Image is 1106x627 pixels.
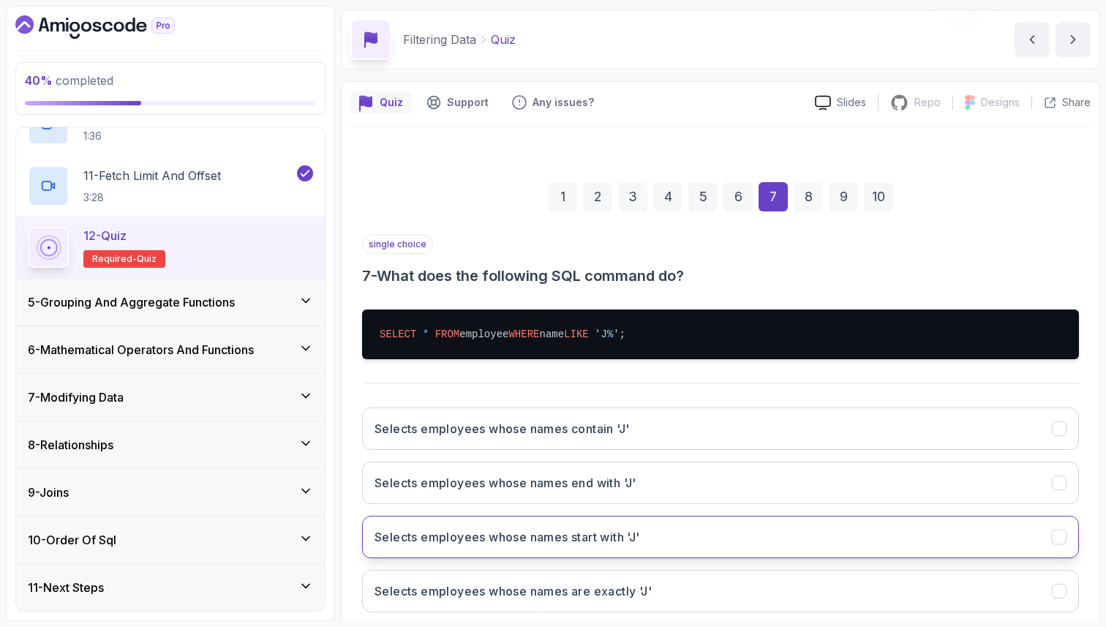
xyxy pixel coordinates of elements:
[653,182,682,211] div: 4
[618,182,647,211] div: 3
[25,73,53,88] span: 40 %
[137,253,157,265] span: quiz
[533,95,594,110] p: Any issues?
[829,182,858,211] div: 9
[362,516,1079,558] button: Selects employees whose names start with 'J'
[28,436,113,454] h3: 8 - Relationships
[380,328,416,340] span: SELECT
[16,279,325,326] button: 5-Grouping And Aggregate Functions
[583,182,612,211] div: 2
[688,182,718,211] div: 5
[981,95,1020,110] p: Designs
[16,421,325,468] button: 8-Relationships
[548,182,577,211] div: 1
[16,517,325,563] button: 10-Order Of Sql
[447,95,489,110] p: Support
[380,95,403,110] p: Quiz
[362,570,1079,612] button: Selects employees whose names are exactly 'J'
[435,328,460,340] span: FROM
[1015,22,1050,57] button: previous content
[491,31,516,48] p: Quiz
[362,408,1079,450] button: Selects employees whose names contain 'J'
[759,182,788,211] div: 7
[508,328,539,340] span: WHERE
[16,469,325,516] button: 9-Joins
[28,579,104,596] h3: 11 - Next Steps
[28,227,313,268] button: 12-QuizRequired-quiz
[375,528,640,546] h3: Selects employees whose names start with 'J'
[16,374,325,421] button: 7-Modifying Data
[16,326,325,373] button: 6-Mathematical Operators And Functions
[1062,95,1091,110] p: Share
[25,73,113,88] span: completed
[28,531,116,549] h3: 10 - Order Of Sql
[864,182,893,211] div: 10
[1056,22,1091,57] button: next content
[92,253,137,265] span: Required-
[375,474,636,492] h3: Selects employees whose names end with 'J'
[83,129,227,143] p: 1:36
[503,91,603,114] button: Feedback button
[362,462,1079,504] button: Selects employees whose names end with 'J'
[803,95,878,110] a: Slides
[362,266,1079,286] h3: 7 - What does the following SQL command do?
[28,388,124,406] h3: 7 - Modifying Data
[837,95,866,110] p: Slides
[15,15,208,39] a: Dashboard
[28,341,254,358] h3: 6 - Mathematical Operators And Functions
[350,91,412,114] button: quiz button
[83,190,221,205] p: 3:28
[403,31,476,48] p: Filtering Data
[362,309,1079,359] pre: employee name ;
[83,227,127,244] p: 12 - Quiz
[914,95,941,110] p: Repo
[375,582,652,600] h3: Selects employees whose names are exactly 'J'
[362,235,433,254] p: single choice
[83,167,221,184] p: 11 - Fetch Limit And Offset
[1031,95,1091,110] button: Share
[418,91,497,114] button: Support button
[375,420,629,438] h3: Selects employees whose names contain 'J'
[564,328,589,340] span: LIKE
[28,293,235,311] h3: 5 - Grouping And Aggregate Functions
[595,328,620,340] span: 'J%'
[28,165,313,206] button: 11-Fetch Limit And Offset3:28
[28,484,69,501] h3: 9 - Joins
[794,182,823,211] div: 8
[16,564,325,611] button: 11-Next Steps
[723,182,753,211] div: 6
